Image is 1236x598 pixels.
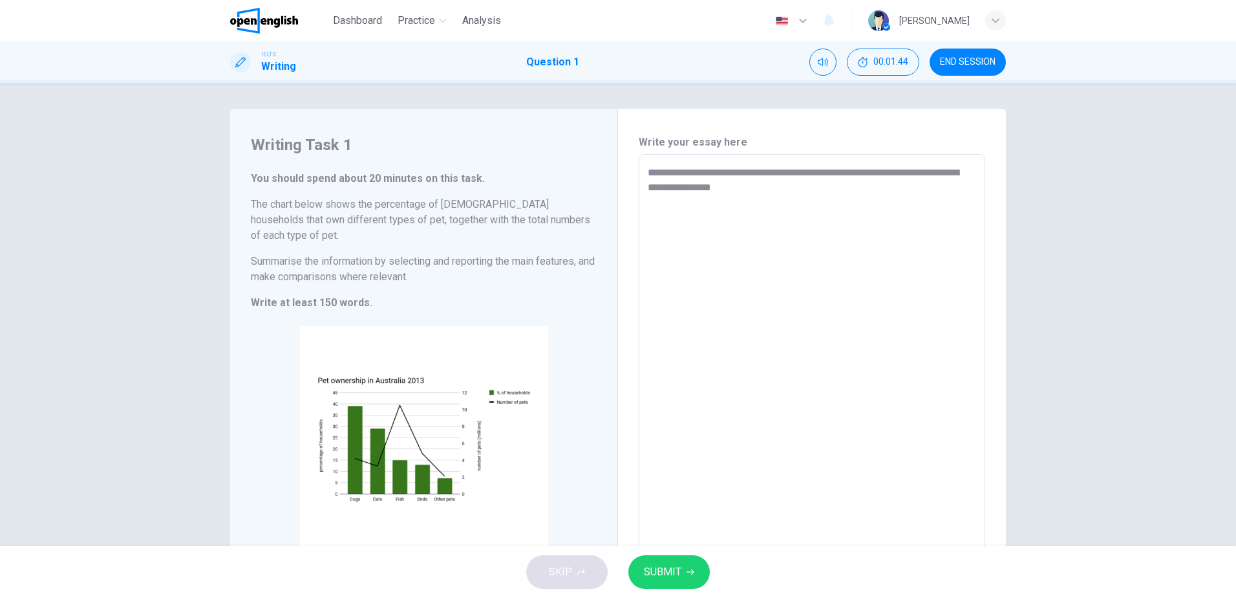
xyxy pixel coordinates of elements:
[644,563,681,581] span: SUBMIT
[873,57,908,67] span: 00:01:44
[230,8,298,34] img: OpenEnglish logo
[639,135,985,150] h6: Write your essay here
[261,50,276,59] span: IELTS
[628,555,710,589] button: SUBMIT
[847,49,919,76] div: Hide
[261,59,296,74] h1: Writing
[230,8,328,34] a: OpenEnglish logo
[457,9,506,32] button: Analysis
[847,49,919,76] button: 00:01:44
[251,171,597,186] h6: You should spend about 20 minutes on this task.
[251,135,597,155] h4: Writing Task 1
[868,10,889,31] img: Profile picture
[333,13,382,28] span: Dashboard
[328,9,387,32] button: Dashboard
[774,16,790,26] img: en
[940,57,996,67] span: END SESSION
[930,49,1006,76] button: END SESSION
[398,13,435,28] span: Practice
[809,49,836,76] div: Mute
[899,13,970,28] div: [PERSON_NAME]
[392,9,452,32] button: Practice
[251,254,597,285] h6: Summarise the information by selecting and reporting the main features, and make comparisons wher...
[251,197,597,243] h6: The chart below shows the percentage of [DEMOGRAPHIC_DATA] households that own different types of...
[251,296,372,309] strong: Write at least 150 words.
[462,13,501,28] span: Analysis
[526,54,579,70] h1: Question 1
